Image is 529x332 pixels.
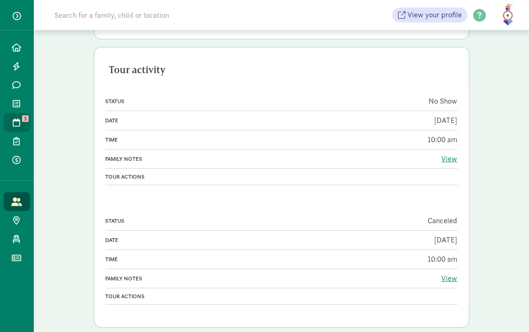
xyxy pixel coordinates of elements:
[284,215,458,226] div: Canceled
[106,292,274,301] div: Tour actions
[106,217,280,225] div: Status
[49,6,312,24] input: Search for a family, child or location
[106,136,280,144] div: Time
[284,115,458,126] div: [DATE]
[407,9,462,21] span: View your profile
[106,173,274,181] div: Tour actions
[106,97,280,106] div: Status
[284,254,458,265] div: 10:00 am
[442,154,458,164] a: View
[4,113,30,132] a: 3
[106,255,280,264] div: Time
[22,115,29,122] span: 3
[106,274,280,283] div: Family notes
[392,8,468,23] a: View your profile
[284,234,458,246] div: [DATE]
[284,96,458,107] div: No Show
[284,134,458,145] div: 10:00 am
[106,155,280,163] div: Family notes
[106,236,280,244] div: Date
[442,273,458,283] a: View
[106,116,280,125] div: Date
[482,287,529,332] iframe: Chat Widget
[109,62,454,77] div: Tour activity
